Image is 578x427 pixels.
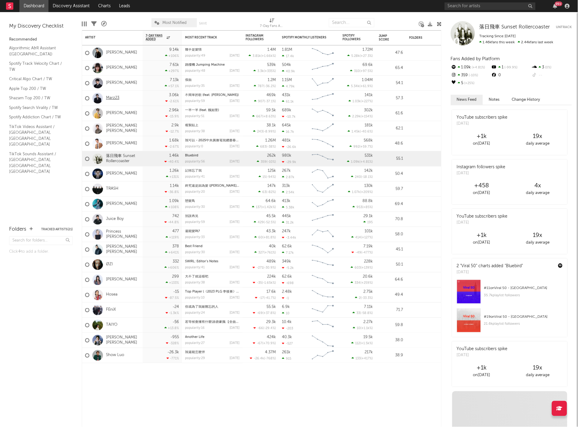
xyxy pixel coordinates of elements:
a: 我可以 - 2025中央廣播電視總臺春節聯歡晚會Live [185,139,259,142]
div: Filters [91,15,97,33]
input: Search... [329,18,374,27]
div: Edit Columns [82,15,87,33]
span: 240 [355,176,361,179]
a: Top Player (《2023 PLG 季後賽》主題曲) [feat. PIZZALI] [185,290,270,294]
div: 2.87k [282,175,294,179]
a: Best Friend [185,245,203,248]
div: on [DATE] [454,189,510,197]
span: +4.81 % [360,160,372,164]
div: 我可以 - 2025中央廣播電視總臺春節聯歡晚會Live [185,139,240,142]
span: 243 [257,130,263,133]
div: 1.46k [169,154,179,158]
div: +131 % [166,175,179,179]
div: popularity: 59 [185,100,205,103]
div: Instagram Followers [246,34,267,41]
div: daily average [510,189,566,197]
a: [PERSON_NAME] [106,111,137,116]
div: 1.15M [282,78,292,82]
div: 1.26k [170,169,179,173]
div: +1k [454,133,510,140]
a: 跳樓機 Jumping Machine [185,63,225,67]
div: 3.06k [169,93,179,97]
div: [DATE] [230,115,240,118]
div: ( ) [348,190,373,194]
a: 假面 [185,78,192,82]
div: 5.38k [282,205,294,209]
span: 1.07k [352,191,360,194]
div: +57.1 % [165,84,179,88]
div: 1.72M [363,48,373,52]
div: 1.14k [170,184,179,188]
div: 1.81M [282,48,292,52]
div: Folders [409,36,455,40]
span: 落日飛車 Sunset Rollercoaster [480,25,550,30]
div: ( ) [256,145,276,149]
a: Show Luo [106,353,124,358]
span: 359 [261,160,267,164]
div: Jump Score [379,34,394,41]
div: 59.7 [379,186,403,193]
span: +1.66k % [262,54,275,58]
div: 終究還是因為愛 (李浩瑋, PIZZALI, G5SH REMIX) [Live] [185,184,240,188]
button: Tracked Artists(21) [41,228,73,231]
a: Bluebird [185,154,198,157]
svg: Chart title [309,166,337,182]
div: popularity: 38 [185,130,205,133]
div: 複製貼上 [185,124,240,127]
div: Click to add a folder. [9,248,73,255]
span: -38 % [267,145,275,149]
a: 還能愛嗎? [185,230,200,233]
div: 62.1 [379,125,403,132]
div: [DATE] [457,121,508,127]
div: ( ) [257,160,276,164]
div: ( ) [353,205,373,209]
div: 假面 [185,78,240,82]
div: popularity: 48 [185,69,205,73]
a: [PERSON_NAME] [106,277,137,282]
a: Shazam Top 200 / TW [9,95,67,101]
div: ( ) [347,84,373,88]
div: 7.13k [170,78,179,82]
input: Search for folders... [9,236,73,245]
span: 787 [258,85,264,88]
span: -94 % [267,176,275,179]
button: Notes [483,95,506,105]
div: ( ) [252,114,276,118]
div: 54.1 [379,80,403,87]
a: SWIRL: Editor’s Notes [185,260,218,263]
div: popularity: 20 [185,190,205,194]
a: Princess [PERSON_NAME] [106,229,140,240]
div: [DATE] [230,190,240,194]
span: +209 % [361,191,372,194]
a: Hosea [106,292,118,297]
div: ( ) [254,69,276,73]
svg: Chart title [309,91,337,106]
a: Algorithmic A&R Assistant ([GEOGRAPHIC_DATA]) [9,45,67,57]
div: 980k [282,154,291,158]
a: [PERSON_NAME] [106,141,137,146]
button: Save [199,22,207,25]
span: 3.3k [257,70,264,73]
a: 落日飛車 Sunset Rollercoaster [106,154,140,164]
span: -36.2 % [264,85,275,88]
div: 431k [282,93,291,97]
div: ( ) [254,84,276,88]
svg: Chart title [309,106,337,121]
div: 記得忘了我 [185,169,240,172]
a: 我還能怎麼伴 [185,351,205,354]
div: 59.5k [266,108,276,112]
a: [PERSON_NAME] [106,171,137,176]
span: 7-Day Fans Added [146,34,165,41]
div: 17.4k [282,54,294,58]
div: Spotify Followers [343,34,364,41]
div: 125k [268,169,276,173]
span: -99.9 % [503,66,517,69]
span: 0 % [544,66,552,69]
span: 15 [263,176,266,179]
span: +27.3 % [361,54,372,58]
button: Change History [506,95,546,105]
input: Search for artists [445,2,536,10]
a: Spotify Addiction Chart / TW [9,114,67,120]
div: on [DATE] [454,140,510,147]
a: [PERSON_NAME] [PERSON_NAME] [106,245,140,255]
